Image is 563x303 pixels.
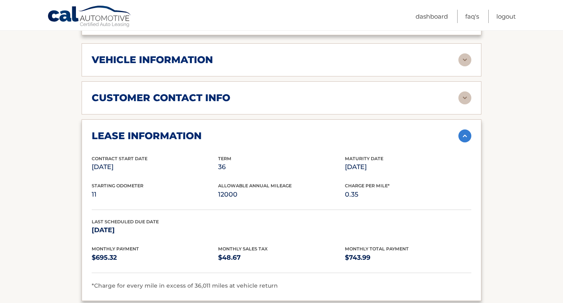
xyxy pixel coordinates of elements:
span: *Charge for every mile in excess of 36,011 miles at vehicle return [92,282,278,289]
img: accordion-rest.svg [458,91,471,104]
span: Monthly Payment [92,246,139,252]
span: Monthly Sales Tax [218,246,268,252]
span: Last Scheduled Due Date [92,219,159,225]
p: [DATE] [92,161,218,173]
span: Contract Start Date [92,156,147,161]
span: Starting Odometer [92,183,143,189]
span: Term [218,156,231,161]
p: 0.35 [345,189,471,200]
h2: lease information [92,130,202,142]
span: Charge Per Mile* [345,183,390,189]
a: Cal Automotive [47,5,132,29]
img: accordion-rest.svg [458,53,471,66]
p: $48.67 [218,252,345,263]
p: 11 [92,189,218,200]
a: Dashboard [416,10,448,23]
h2: customer contact info [92,92,230,104]
h2: vehicle information [92,54,213,66]
p: [DATE] [345,161,471,173]
p: 12000 [218,189,345,200]
img: accordion-active.svg [458,129,471,142]
p: $743.99 [345,252,471,263]
p: [DATE] [92,225,218,236]
span: Allowable Annual Mileage [218,183,292,189]
p: 36 [218,161,345,173]
span: Maturity Date [345,156,383,161]
span: Monthly Total Payment [345,246,409,252]
a: Logout [496,10,516,23]
a: FAQ's [465,10,479,23]
p: $695.32 [92,252,218,263]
